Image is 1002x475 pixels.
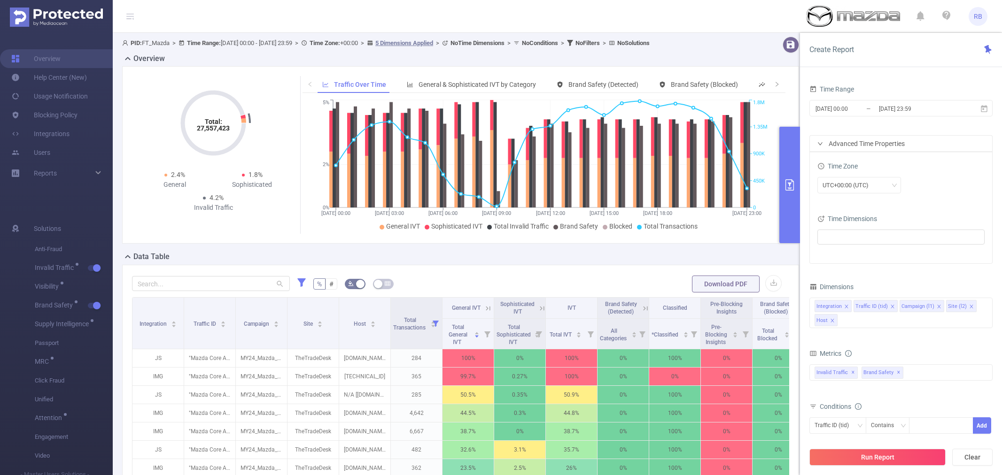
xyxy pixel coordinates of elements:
p: IMG [132,422,184,440]
tspan: [DATE] 18:00 [643,210,672,216]
p: 0.3% [494,404,545,422]
i: icon: line-chart [322,81,329,88]
p: 0% [598,368,649,385]
i: Filter menu [532,319,545,349]
i: icon: caret-up [371,320,376,322]
p: "Mazda Core Ad Plan" [28013] [184,368,235,385]
span: > [600,39,609,46]
div: Sort [784,330,790,336]
h2: Overview [133,53,165,64]
div: Traffic ID (tid) [815,418,855,433]
p: 0% [598,422,649,440]
span: Total IVT [550,331,573,338]
p: JS [132,349,184,367]
p: 0% [494,422,545,440]
span: Brand Safety (Blocked) [760,301,792,315]
p: [DOMAIN_NAME] [339,404,390,422]
tspan: 900K [753,151,765,157]
p: 38.7% [546,422,597,440]
span: % [317,280,322,288]
img: Protected Media [10,8,103,27]
i: Filter menu [584,319,597,349]
span: ✕ [897,367,901,378]
p: 365 [391,368,442,385]
p: TheTradeDesk [287,422,339,440]
i: Filter menu [481,319,494,349]
p: "Mazda Core Ad Plan" [28013] [184,441,235,459]
div: Sort [683,330,689,336]
p: 0% [701,368,752,385]
p: MY24_Mazda_TTD_Video_Offers [231124] [236,368,287,385]
p: MY24_Mazda_TTD_Video_Offers [231124] [236,404,287,422]
p: [DOMAIN_NAME] [339,422,390,440]
p: 50.9% [546,386,597,404]
span: Brand Safety [35,302,76,308]
i: icon: caret-down [318,323,323,326]
span: FT_Mazda [DATE] 00:00 - [DATE] 23:59 +00:00 [122,39,650,46]
span: RB [974,7,982,26]
p: 0% [753,368,804,385]
a: Usage Notification [11,87,88,106]
span: Engagement [35,428,113,446]
p: 100% [649,441,700,459]
p: IMG [132,404,184,422]
b: Time Zone: [310,39,340,46]
a: Help Center (New) [11,68,87,87]
p: 32.6% [443,441,494,459]
tspan: [DATE] 09:00 [482,210,511,216]
span: MRC [35,358,52,365]
p: 0% [753,422,804,440]
span: Video [35,446,113,465]
span: Click Fraud [35,371,113,390]
div: UTC+00:00 (UTC) [823,177,875,193]
p: MY24_Mazda_TTD_Display_Offers [235828] [236,386,287,404]
i: icon: caret-down [274,323,279,326]
p: 285 [391,386,442,404]
i: icon: caret-up [274,320,279,322]
span: IVT [567,305,576,311]
p: 50.5% [443,386,494,404]
span: Site [303,321,314,327]
i: icon: close [890,304,895,310]
p: 38.7% [443,422,494,440]
li: Campaign (l1) [900,300,944,312]
i: Filter menu [687,319,700,349]
p: [TECHNICAL_ID] [339,368,390,385]
span: Brand Safety (Blocked) [671,81,738,88]
div: Contains [871,418,901,433]
span: # [329,280,334,288]
h2: Data Table [133,251,170,262]
span: Sophisticated IVT [431,222,482,230]
i: icon: bar-chart [407,81,413,88]
span: Total General IVT [449,324,467,345]
button: Download PDF [692,276,760,292]
b: Time Range: [187,39,221,46]
span: Time Dimensions [817,215,877,222]
p: JS [132,386,184,404]
i: icon: down [892,183,897,189]
p: 100% [649,349,700,367]
span: Anti-Fraud [35,240,113,259]
span: Traffic Over Time [334,81,386,88]
tspan: [DATE] 15:00 [589,210,618,216]
span: > [292,39,301,46]
tspan: 27,557,423 [197,124,230,132]
b: No Conditions [522,39,558,46]
p: [DOMAIN_NAME] [339,441,390,459]
p: 100% [649,422,700,440]
b: No Filters [575,39,600,46]
p: 100% [546,349,597,367]
div: Sort [576,330,582,336]
li: Traffic ID (tid) [854,300,898,312]
i: icon: caret-down [371,323,376,326]
i: icon: caret-up [733,330,738,333]
p: 0% [753,349,804,367]
span: Total Invalid Traffic [494,222,549,230]
p: 100% [649,404,700,422]
span: ✕ [851,367,855,378]
span: Invalid Traffic [35,264,77,271]
i: icon: info-circle [855,403,862,410]
b: No Solutions [617,39,650,46]
div: Integration [816,300,842,313]
span: Conditions [820,403,862,410]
